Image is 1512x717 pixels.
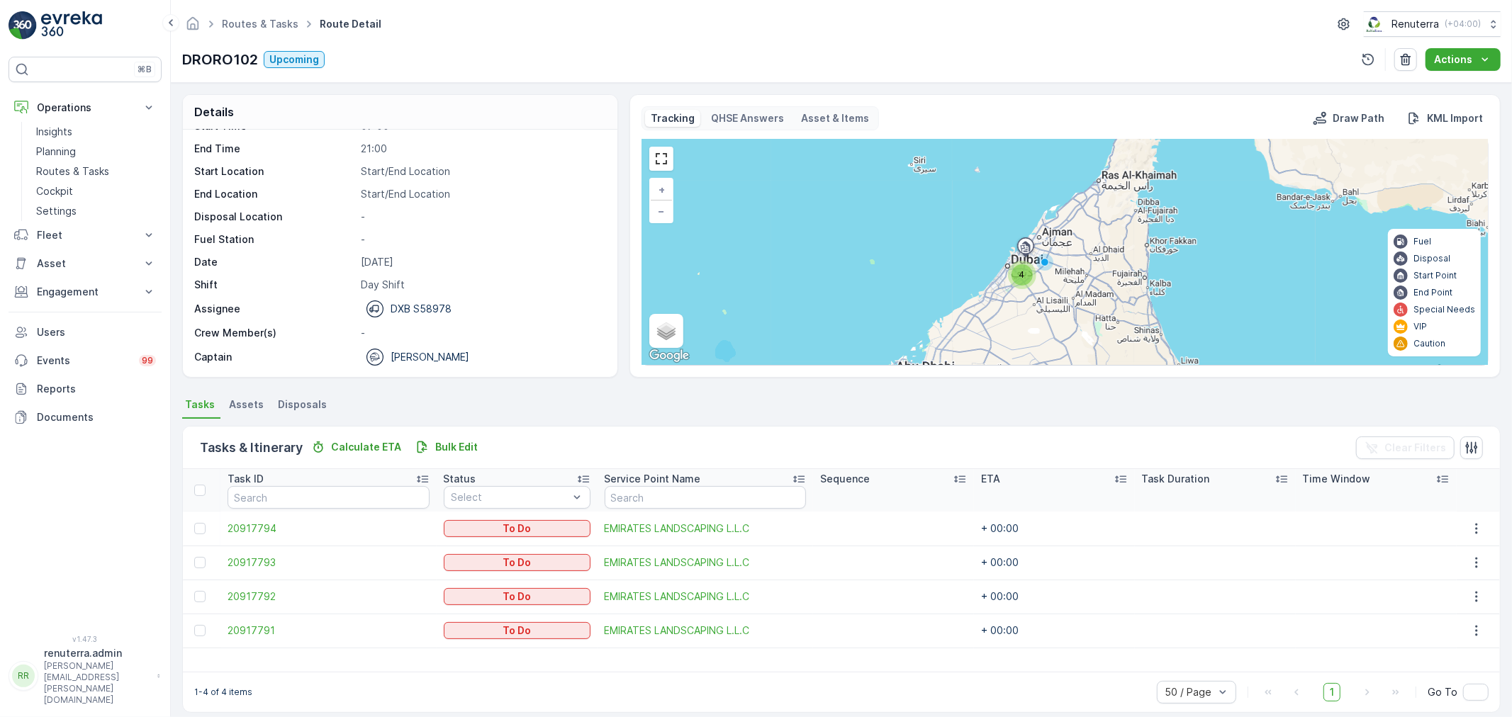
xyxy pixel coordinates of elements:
p: Settings [36,204,77,218]
button: To Do [444,622,590,639]
a: Users [9,318,162,346]
p: Planning [36,145,76,159]
td: + 00:00 [974,614,1135,648]
a: Open this area in Google Maps (opens a new window) [646,346,693,365]
p: End Location [194,187,355,201]
span: EMIRATES LANDSCAPING L.L.C [605,521,806,536]
p: ⌘B [138,64,152,75]
p: ( +04:00 ) [1445,18,1481,30]
a: Routes & Tasks [30,162,162,181]
div: 0 [642,140,1488,365]
p: Fuel [1413,236,1431,247]
p: - [361,232,603,247]
p: Engagement [37,285,133,299]
p: Events [37,354,130,368]
span: Go To [1428,685,1457,699]
p: Start/End Location [361,187,603,201]
span: Disposals [278,397,327,412]
p: Clear Filters [1384,441,1446,455]
p: Fuel Station [194,232,355,247]
p: 1-4 of 4 items [194,687,252,698]
p: Status [444,472,476,486]
span: EMIRATES LANDSCAPING L.L.C [605,589,806,604]
p: Operations [37,101,133,115]
p: renuterra.admin [44,646,150,660]
p: Details [194,103,234,120]
div: Toggle Row Selected [194,591,206,602]
p: To Do [503,521,531,536]
span: Route Detail [317,17,384,31]
button: To Do [444,520,590,537]
td: + 00:00 [974,546,1135,580]
p: Disposal Location [194,210,355,224]
a: 20917791 [228,623,429,638]
p: Cockpit [36,184,73,198]
button: Upcoming [264,51,325,68]
p: Task Duration [1142,472,1210,486]
p: Special Needs [1413,304,1475,315]
div: Toggle Row Selected [194,625,206,636]
p: - [361,210,603,224]
a: View Fullscreen [651,148,672,169]
p: Sequence [820,472,870,486]
p: - [361,326,603,340]
p: Actions [1434,52,1472,67]
p: To Do [503,623,531,638]
p: Bulk Edit [435,440,478,454]
a: Insights [30,122,162,142]
button: Renuterra(+04:00) [1364,11,1501,37]
span: Tasks [185,397,215,412]
p: [PERSON_NAME] [391,350,469,364]
a: Documents [9,403,162,431]
button: Draw Path [1307,110,1390,127]
p: 99 [142,355,153,366]
input: Search [228,486,429,509]
p: Draw Path [1333,111,1384,125]
a: 20917792 [228,589,429,604]
p: [DATE] [361,255,603,269]
p: Start Location [194,164,355,179]
button: Engagement [9,278,162,306]
button: To Do [444,588,590,605]
p: Start/End Location [361,164,603,179]
a: Settings [30,201,162,221]
p: Date [194,255,355,269]
p: DRORO102 [182,49,258,70]
p: Documents [37,410,156,424]
button: Operations [9,94,162,122]
a: Homepage [185,21,201,33]
p: 21:00 [361,142,603,156]
button: KML Import [1401,110,1489,127]
p: Fleet [37,228,133,242]
p: End Point [1413,287,1452,298]
span: v 1.47.3 [9,635,162,643]
div: RR [12,665,35,687]
p: ETA [981,472,1000,486]
a: Routes & Tasks [222,18,298,30]
p: Calculate ETA [331,440,401,454]
p: To Do [503,589,531,604]
a: Events99 [9,346,162,375]
p: Captain [194,350,232,364]
td: + 00:00 [974,580,1135,614]
span: 1 [1323,683,1340,701]
p: Time Window [1303,472,1371,486]
a: Reports [9,375,162,403]
a: 20917794 [228,521,429,536]
div: Toggle Row Selected [194,523,206,534]
p: Upcoming [269,52,319,67]
a: Zoom Out [651,201,672,222]
button: RRrenuterra.admin[PERSON_NAME][EMAIL_ADDRESS][PERSON_NAME][DOMAIN_NAME] [9,646,162,706]
a: Cockpit [30,181,162,201]
p: Caution [1413,338,1445,349]
input: Search [605,486,806,509]
p: Shift [194,278,355,292]
button: To Do [444,554,590,571]
p: Select [452,490,569,504]
p: Routes & Tasks [36,164,109,179]
p: Users [37,325,156,339]
p: Tracking [651,111,695,125]
img: logo_light-DOdMpM7g.png [41,11,102,40]
div: 4 [1008,261,1036,289]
